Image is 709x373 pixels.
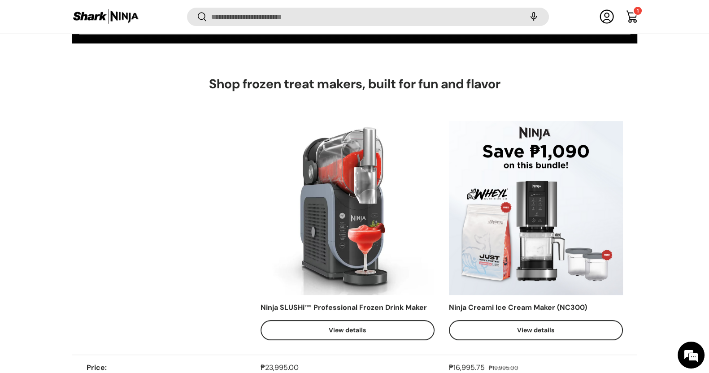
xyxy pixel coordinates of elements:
[261,302,435,313] div: Ninja SLUSHi™ Professional Frozen Drink Maker
[449,302,623,313] div: Ninja Creami Ice Cream Maker (NC300)
[261,320,435,340] a: View details
[637,8,639,14] span: 1
[261,363,301,372] strong: ₱23,995.00
[519,7,548,27] speech-search-button: Search by voice
[449,363,487,372] strong: ₱16,995.75
[72,8,139,26] img: Shark Ninja Philippines
[209,76,500,92] h2: Shop frozen treat makers, built for fun and flavor
[489,364,518,372] s: ₱19,995.00
[449,320,623,340] a: View details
